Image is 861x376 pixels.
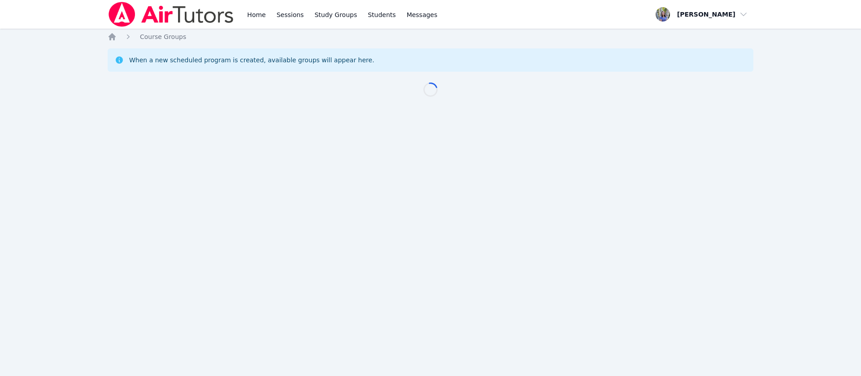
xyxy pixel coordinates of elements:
[129,56,374,65] div: When a new scheduled program is created, available groups will appear here.
[108,2,235,27] img: Air Tutors
[407,10,438,19] span: Messages
[108,32,753,41] nav: Breadcrumb
[140,32,186,41] a: Course Groups
[140,33,186,40] span: Course Groups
